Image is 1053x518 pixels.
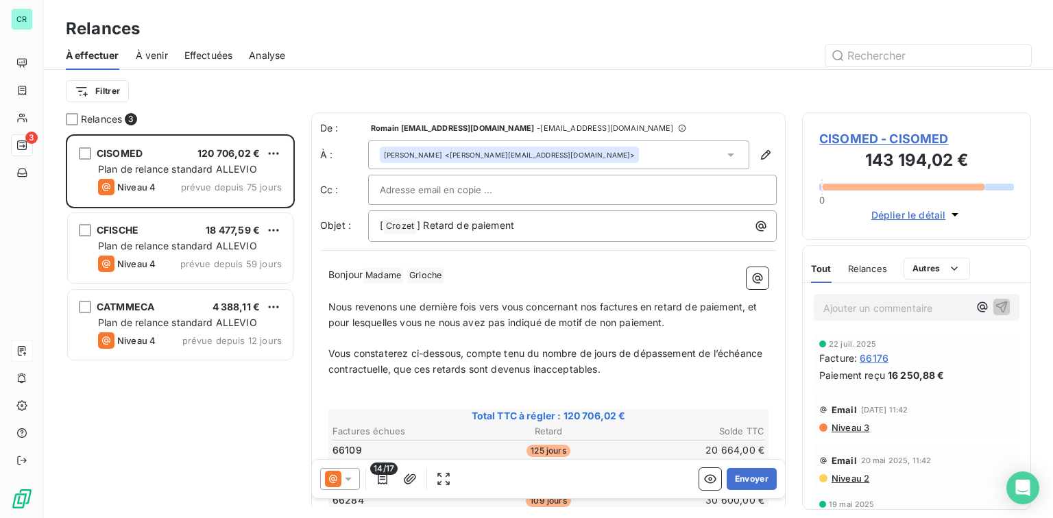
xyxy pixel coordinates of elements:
[98,317,257,328] span: Plan de relance standard ALLEVIO
[622,443,765,458] td: 20 664,00 €
[384,150,635,160] div: <[PERSON_NAME][EMAIL_ADDRESS][DOMAIN_NAME]>
[830,422,869,433] span: Niveau 3
[370,463,398,475] span: 14/17
[181,182,282,193] span: prévue depuis 75 jours
[861,406,908,414] span: [DATE] 11:42
[819,368,885,382] span: Paiement reçu
[848,263,887,274] span: Relances
[66,80,129,102] button: Filtrer
[526,495,570,507] span: 109 jours
[328,269,363,280] span: Bonjour
[97,301,154,312] span: CATMMECA
[476,424,620,439] th: Retard
[117,182,156,193] span: Niveau 4
[871,208,946,222] span: Déplier le détail
[860,351,888,365] span: 66176
[384,150,442,160] span: [PERSON_NAME]
[117,335,156,346] span: Niveau 4
[888,368,945,382] span: 16 250,88 €
[98,163,257,175] span: Plan de relance standard ALLEVIO
[407,268,444,284] span: Grioche
[320,219,351,231] span: Objet :
[819,148,1014,175] h3: 143 194,02 €
[832,404,857,415] span: Email
[197,147,260,159] span: 120 706,02 €
[66,134,295,518] div: grid
[125,113,137,125] span: 3
[249,49,285,62] span: Analyse
[832,455,857,466] span: Email
[81,112,122,126] span: Relances
[830,473,869,484] span: Niveau 2
[829,500,875,508] span: 19 mai 2025
[332,443,362,457] span: 66109
[380,219,383,231] span: [
[819,351,857,365] span: Facture :
[328,301,760,328] span: Nous revenons une dernière fois vers vous concernant nos factures en retard de paiement, et pour ...
[867,207,967,223] button: Déplier le détail
[1006,471,1039,504] div: Open Intercom Messenger
[11,488,33,510] img: Logo LeanPay
[184,49,233,62] span: Effectuées
[98,240,257,251] span: Plan de relance standard ALLEVIO
[330,409,766,423] span: Total TTC à régler : 120 706,02 €
[117,258,156,269] span: Niveau 4
[526,445,570,457] span: 125 jours
[727,468,777,490] button: Envoyer
[380,180,527,200] input: Adresse email en copie ...
[328,347,765,375] span: Vous constaterez ci-dessous, compte tenu du nombre de jours de dépassement de l’échéance contract...
[622,424,765,439] th: Solde TTC
[136,49,168,62] span: À venir
[332,493,364,507] span: 66284
[825,45,1031,66] input: Rechercher
[861,456,932,465] span: 20 mai 2025, 11:42
[182,335,282,346] span: prévue depuis 12 jours
[97,224,138,236] span: CFISCHE
[622,493,765,508] td: 30 600,00 €
[320,183,368,197] label: Cc :
[66,16,140,41] h3: Relances
[213,301,261,312] span: 4 388,11 €
[11,8,33,30] div: CR
[332,424,475,439] th: Factures échues
[320,121,368,135] span: De :
[66,49,119,62] span: À effectuer
[417,219,514,231] span: ] Retard de paiement
[904,258,970,280] button: Autres
[819,195,825,206] span: 0
[363,268,403,284] span: Madame
[25,132,38,144] span: 3
[180,258,282,269] span: prévue depuis 59 jours
[320,148,368,162] label: À :
[384,219,416,234] span: Crozet
[829,340,876,348] span: 22 juil. 2025
[206,224,260,236] span: 18 477,59 €
[537,124,673,132] span: - [EMAIL_ADDRESS][DOMAIN_NAME]
[819,129,1014,148] span: CISOMED - CISOMED
[811,263,832,274] span: Tout
[371,124,534,132] span: Romain [EMAIL_ADDRESS][DOMAIN_NAME]
[97,147,143,159] span: CISOMED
